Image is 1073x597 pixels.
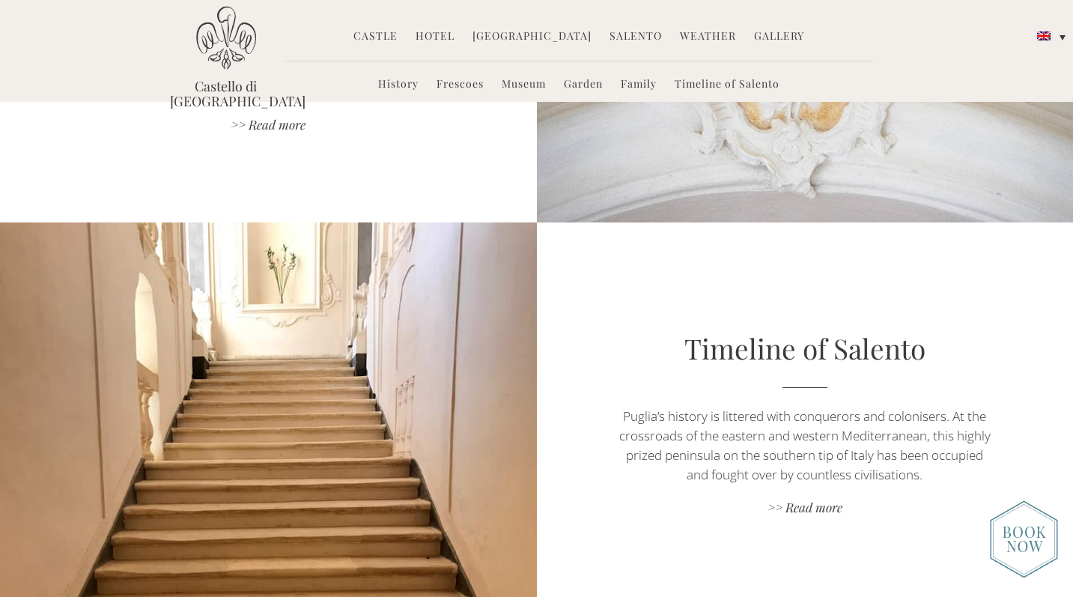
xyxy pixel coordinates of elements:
a: Hotel [416,28,455,46]
a: Timeline of Salento [675,76,779,94]
img: new-booknow.png [990,500,1058,578]
a: >> Read more [617,499,993,519]
a: Family [621,76,657,94]
a: [GEOGRAPHIC_DATA] [472,28,592,46]
a: Frescoes [437,76,484,94]
a: Salento [610,28,662,46]
a: Timeline of Salento [684,330,925,366]
a: Garden [564,76,603,94]
a: Castello di [GEOGRAPHIC_DATA] [170,79,282,109]
img: Castello di Ugento [196,6,256,70]
a: Weather [680,28,736,46]
a: Gallery [754,28,804,46]
a: >> Read more [80,116,456,136]
a: History [378,76,419,94]
a: Museum [502,76,546,94]
p: Puglia’s history is littered with conquerors and colonisers. At the crossroads of the eastern and... [617,407,993,485]
img: English [1037,31,1051,40]
a: Castle [353,28,398,46]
